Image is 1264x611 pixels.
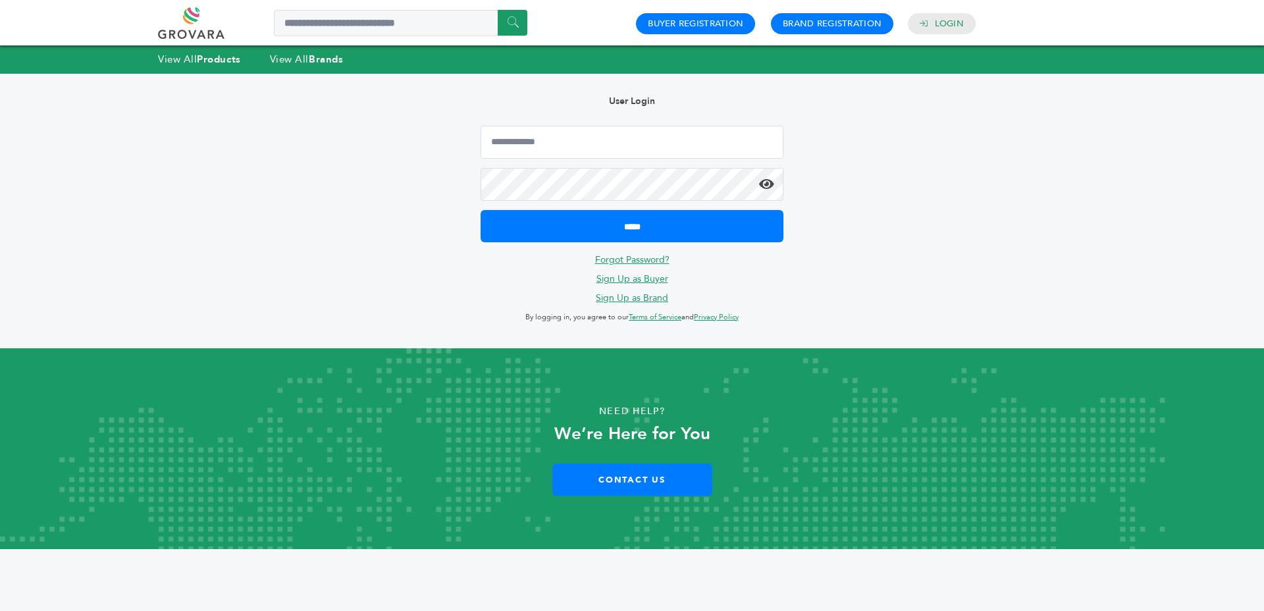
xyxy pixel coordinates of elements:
a: Buyer Registration [648,18,743,30]
b: User Login [609,95,655,107]
a: Sign Up as Buyer [596,273,668,285]
input: Search a product or brand... [274,10,527,36]
a: View AllBrands [270,53,344,66]
a: Privacy Policy [694,312,739,322]
a: Sign Up as Brand [596,292,668,304]
a: Contact Us [552,464,712,496]
strong: Brands [309,53,343,66]
a: Forgot Password? [595,253,670,266]
strong: We’re Here for You [554,422,710,446]
input: Password [481,168,783,201]
a: View AllProducts [158,53,241,66]
a: Terms of Service [629,312,681,322]
p: By logging in, you agree to our and [481,309,783,325]
a: Brand Registration [783,18,882,30]
strong: Products [197,53,240,66]
p: Need Help? [63,402,1201,421]
a: Login [935,18,964,30]
input: Email Address [481,126,783,159]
